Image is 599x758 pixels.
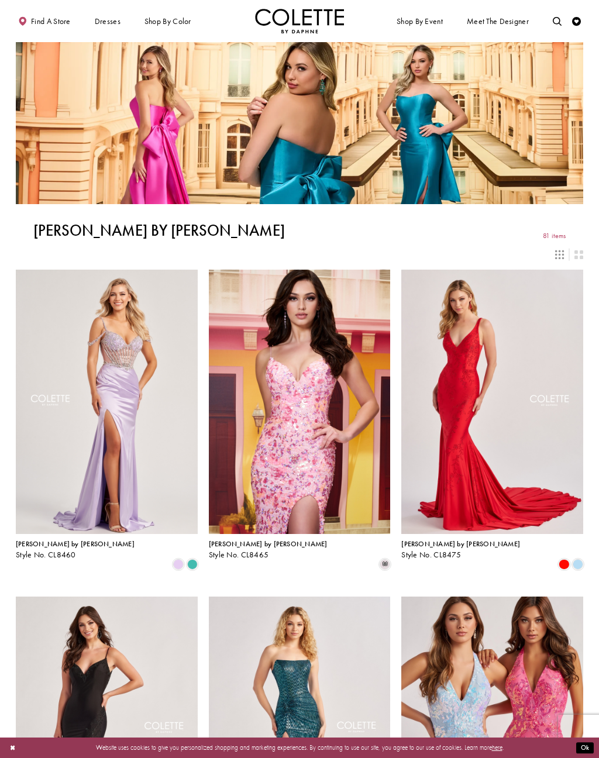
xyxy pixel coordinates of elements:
[555,250,564,259] span: Switch layout to 3 columns
[570,9,583,33] a: Check Wishlist
[173,559,184,570] i: Lilac
[574,250,583,259] span: Switch layout to 2 columns
[16,539,135,549] span: [PERSON_NAME] by [PERSON_NAME]
[380,559,390,570] i: Pink/Multi
[467,17,529,26] span: Meet the designer
[550,9,564,33] a: Toggle search
[144,17,191,26] span: Shop by color
[11,245,588,264] div: Layout Controls
[255,9,344,33] a: Visit Home Page
[397,17,443,26] span: Shop By Event
[64,742,535,753] p: Website uses cookies to give you personalized shopping and marketing experiences. By continuing t...
[492,743,502,752] a: here
[92,9,123,33] span: Dresses
[95,17,121,26] span: Dresses
[401,270,583,534] a: Visit Colette by Daphne Style No. CL8475 Page
[16,270,198,534] a: Visit Colette by Daphne Style No. CL8460 Page
[187,559,198,570] i: Turquoise
[209,270,391,534] a: Visit Colette by Daphne Style No. CL8465 Page
[209,540,328,559] div: Colette by Daphne Style No. CL8465
[209,550,269,560] span: Style No. CL8465
[543,232,566,240] span: 81 items
[573,559,583,570] i: Cloud Blue
[401,539,520,549] span: [PERSON_NAME] by [PERSON_NAME]
[401,550,461,560] span: Style No. CL8475
[401,540,520,559] div: Colette by Daphne Style No. CL8475
[5,740,20,756] button: Close Dialog
[16,550,76,560] span: Style No. CL8460
[16,540,135,559] div: Colette by Daphne Style No. CL8460
[33,222,285,239] h1: [PERSON_NAME] by [PERSON_NAME]
[209,539,328,549] span: [PERSON_NAME] by [PERSON_NAME]
[16,9,73,33] a: Find a store
[394,9,445,33] span: Shop By Event
[576,742,594,753] button: Submit Dialog
[142,9,193,33] span: Shop by color
[255,9,344,33] img: Colette by Daphne
[31,17,71,26] span: Find a store
[464,9,531,33] a: Meet the designer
